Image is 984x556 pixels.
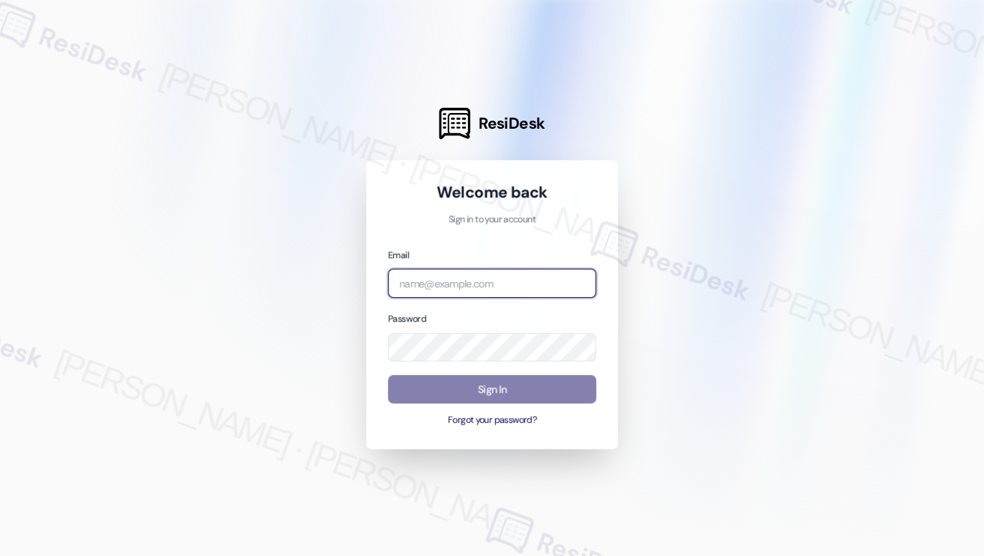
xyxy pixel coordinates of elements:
[388,249,409,261] label: Email
[388,182,596,203] h1: Welcome back
[439,108,470,139] img: ResiDesk Logo
[388,414,596,427] button: Forgot your password?
[479,113,545,134] span: ResiDesk
[388,313,426,325] label: Password
[388,375,596,404] button: Sign In
[388,213,596,227] p: Sign in to your account
[388,269,596,298] input: name@example.com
